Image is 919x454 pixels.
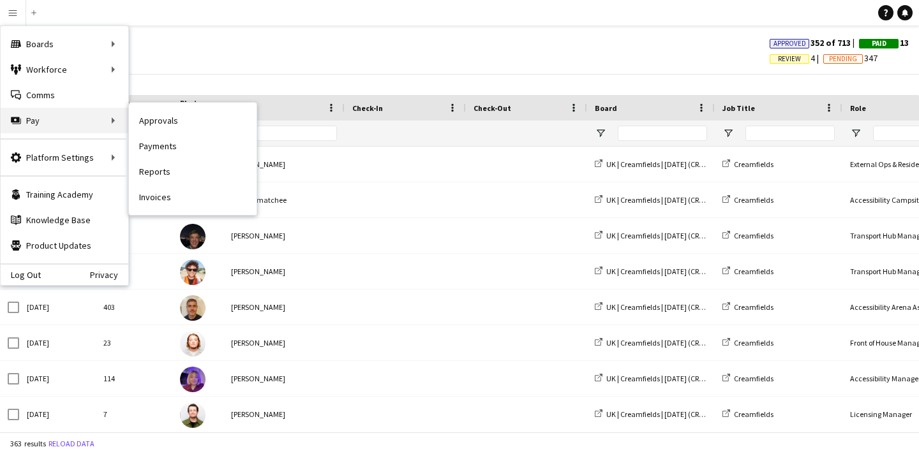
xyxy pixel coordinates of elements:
span: 347 [823,52,878,64]
img: Jake Bowen [180,295,205,321]
div: Pay [1,108,128,133]
span: UK | Creamfields | [DATE] (CRM_UK_CFN_25) [606,302,749,312]
span: UK | Creamfields | [DATE] (CRM_UK_CFN_25) [606,231,749,240]
span: UK | Creamfields | [DATE] (CRM_UK_CFN_25) [606,195,749,205]
a: UK | Creamfields | [DATE] (CRM_UK_CFN_25) [595,267,749,276]
a: Creamfields [722,267,773,276]
span: Creamfields [734,231,773,240]
span: Creamfields [734,267,773,276]
div: 114 [96,361,172,396]
div: 125 [96,254,172,289]
a: UK | Creamfields | [DATE] (CRM_UK_CFN_25) [595,338,749,348]
img: Sarah Libretto [180,367,205,392]
input: Job Title Filter Input [745,126,835,141]
span: Paid [872,40,886,48]
span: Creamfields [734,195,773,205]
span: UK | Creamfields | [DATE] (CRM_UK_CFN_25) [606,409,749,419]
span: UK | Creamfields | [DATE] (CRM_UK_CFN_25) [606,267,749,276]
div: [PERSON_NAME] [223,254,345,289]
div: Platform Settings [1,145,128,170]
span: UK | Creamfields | [DATE] (CRM_UK_CFN_25) [606,338,749,348]
div: [PERSON_NAME] [223,218,345,253]
div: [DATE] [19,361,96,396]
a: Knowledge Base [1,207,128,233]
a: UK | Creamfields | [DATE] (CRM_UK_CFN_25) [595,302,749,312]
div: Boards [1,31,128,57]
img: Stephen Mcmillen [180,224,205,249]
a: Training Academy [1,182,128,207]
div: 7 [96,397,172,432]
input: Name Filter Input [254,126,337,141]
span: UK | Creamfields | [DATE] (CRM_UK_CFN_25) [606,374,749,383]
a: Creamfields [722,374,773,383]
div: [DATE] [19,325,96,360]
input: Board Filter Input [618,126,707,141]
img: Matthew Norman [180,402,205,428]
span: Creamfields [734,338,773,348]
div: [PERSON_NAME] [223,361,345,396]
a: Creamfields [722,409,773,419]
a: Creamfields [722,338,773,348]
button: Open Filter Menu [595,128,606,139]
a: Product Updates [1,233,128,258]
img: Daniel Wilcock [180,260,205,285]
a: Creamfields [722,231,773,240]
a: Approvals [129,108,257,133]
div: [PERSON_NAME] [223,325,345,360]
div: [PERSON_NAME] [223,147,345,182]
a: Creamfields [722,195,773,205]
a: Creamfields [722,159,773,169]
button: Reload data [46,437,97,451]
a: Invoices [129,184,257,210]
a: UK | Creamfields | [DATE] (CRM_UK_CFN_25) [595,195,749,205]
span: Board [595,103,617,113]
span: Pending [829,55,857,63]
button: Open Filter Menu [850,128,862,139]
span: Job Title [722,103,755,113]
div: [DATE] [19,289,96,325]
div: 23 [96,325,172,360]
a: Reports [129,159,257,184]
div: Paris Camatchee [223,182,345,217]
div: [DATE] [19,397,96,432]
img: Lewis Rodger [180,331,205,356]
span: 13 [859,37,909,48]
span: Review [778,55,801,63]
a: Payments [129,133,257,159]
a: Log Out [1,270,41,280]
span: Creamfields [734,409,773,419]
div: [PERSON_NAME] [223,289,345,325]
span: Creamfields [734,159,773,169]
a: UK | Creamfields | [DATE] (CRM_UK_CFN_25) [595,231,749,240]
span: Check-In [352,103,383,113]
span: Photo [180,98,200,117]
div: 304 [96,218,172,253]
a: Comms [1,82,128,108]
button: Open Filter Menu [722,128,734,139]
span: Creamfields [734,302,773,312]
a: UK | Creamfields | [DATE] (CRM_UK_CFN_25) [595,159,749,169]
span: 352 of 713 [770,37,859,48]
span: Check-Out [474,103,511,113]
a: Creamfields [722,302,773,312]
span: 4 [770,52,823,64]
div: [PERSON_NAME] [223,397,345,432]
a: UK | Creamfields | [DATE] (CRM_UK_CFN_25) [595,409,749,419]
div: Workforce [1,57,128,82]
span: Creamfields [734,374,773,383]
div: 403 [96,289,172,325]
span: UK | Creamfields | [DATE] (CRM_UK_CFN_25) [606,159,749,169]
a: UK | Creamfields | [DATE] (CRM_UK_CFN_25) [595,374,749,383]
a: Privacy [90,270,128,280]
span: Role [850,103,866,113]
span: Approved [773,40,806,48]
